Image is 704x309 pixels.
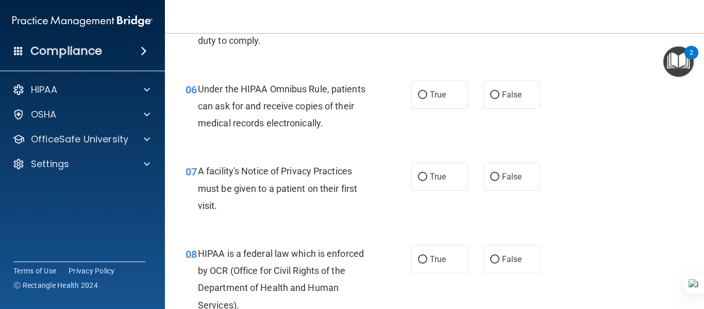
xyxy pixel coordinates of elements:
[502,172,522,182] span: False
[31,133,128,145] p: OfficeSafe University
[186,84,197,96] span: 06
[12,133,150,145] a: OfficeSafe University
[12,108,150,121] a: OSHA
[502,90,522,100] span: False
[418,91,427,99] input: True
[31,108,57,121] p: OSHA
[12,84,150,96] a: HIPAA
[12,158,150,170] a: Settings
[198,166,357,210] span: A facility's Notice of Privacy Practices must be given to a patient on their first visit.
[13,266,56,276] a: Terms of Use
[430,254,446,264] span: True
[690,53,693,66] div: 2
[490,91,499,99] input: False
[418,173,427,181] input: True
[198,84,365,128] span: Under the HIPAA Omnibus Rule, patients can ask for and receive copies of their medical records el...
[30,44,102,58] h4: Compliance
[430,90,446,100] span: True
[12,11,153,31] img: PMB logo
[186,248,197,261] span: 08
[663,46,694,77] button: Open Resource Center, 2 new notifications
[13,280,98,290] span: Ⓒ Rectangle Health 2024
[502,254,522,264] span: False
[418,256,427,264] input: True
[31,158,69,170] p: Settings
[430,172,446,182] span: True
[186,166,197,178] span: 07
[31,84,57,96] p: HIPAA
[490,173,499,181] input: False
[490,256,499,264] input: False
[69,266,115,276] a: Privacy Policy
